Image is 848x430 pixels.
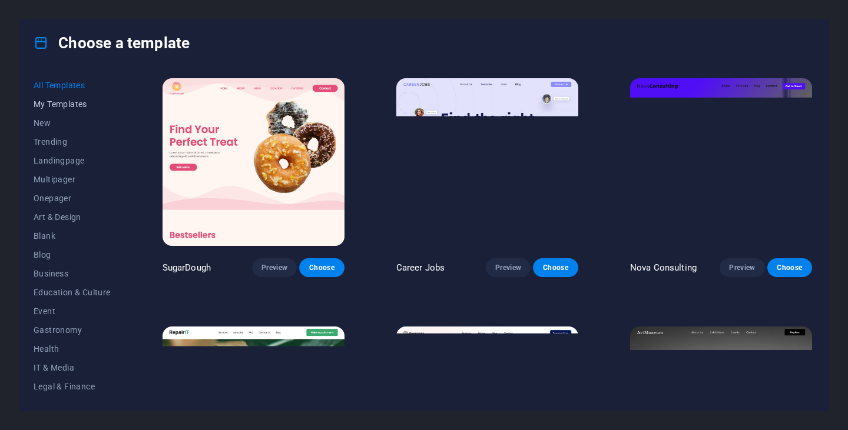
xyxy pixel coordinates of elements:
button: IT & Media [34,358,111,377]
span: Event [34,306,111,316]
span: All Templates [34,81,111,90]
span: Blank [34,231,111,241]
h4: Choose a template [34,34,190,52]
span: Onepager [34,194,111,203]
button: Art & Design [34,208,111,226]
button: Onepager [34,189,111,208]
p: Career Jobs [396,262,445,274]
span: Choose [542,263,568,272]
span: Gastronomy [34,325,111,335]
img: Nova Consulting [630,78,812,246]
button: Blog [34,245,111,264]
button: Non-Profit [34,396,111,415]
button: Trending [34,132,111,151]
button: Preview [486,258,531,277]
img: SugarDough [163,78,344,246]
span: Multipager [34,175,111,184]
span: New [34,118,111,128]
span: Business [34,269,111,278]
span: Art & Design [34,212,111,222]
button: Preview [252,258,297,277]
span: My Templates [34,99,111,109]
span: Preview [261,263,287,272]
span: Education & Culture [34,288,111,297]
button: Business [34,264,111,283]
span: Health [34,344,111,354]
button: Health [34,339,111,358]
span: Legal & Finance [34,382,111,391]
span: Choose [309,263,334,272]
button: Multipager [34,170,111,189]
button: My Templates [34,95,111,114]
span: Blog [34,250,111,259]
button: All Templates [34,76,111,95]
p: SugarDough [163,262,211,274]
button: Event [34,302,111,321]
span: Trending [34,137,111,146]
button: Blank [34,226,111,245]
button: Preview [720,258,764,277]
button: Choose [767,258,812,277]
span: IT & Media [34,363,111,372]
span: Preview [729,263,755,272]
button: New [34,114,111,132]
span: Landingpage [34,156,111,165]
span: Preview [495,263,521,272]
button: Choose [533,258,578,277]
span: Choose [777,263,803,272]
button: Landingpage [34,151,111,170]
p: Nova Consulting [630,262,697,274]
button: Legal & Finance [34,377,111,396]
button: Choose [299,258,344,277]
button: Gastronomy [34,321,111,339]
button: Education & Culture [34,283,111,302]
img: Career Jobs [396,78,578,246]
